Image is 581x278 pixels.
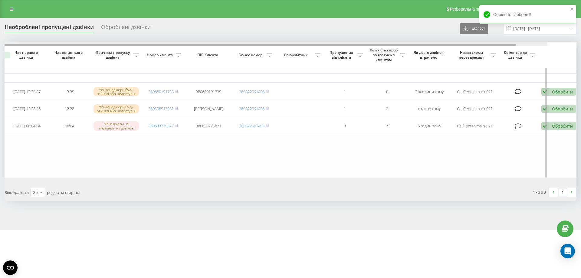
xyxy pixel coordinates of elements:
div: Необроблені пропущені дзвінки [5,24,94,33]
a: 380680191735 [148,89,174,94]
div: 25 [33,189,38,195]
a: 380322591458 [239,89,264,94]
span: Кількість спроб зв'язатись з клієнтом [369,48,400,62]
td: 380633775821 [184,118,233,134]
div: Усі менеджери були зайняті або недоступні [94,104,139,113]
td: 15 [366,118,408,134]
span: Співробітник [278,53,315,57]
td: годину тому [408,101,451,117]
td: CallCenter-main-021 [451,118,499,134]
span: Коментар до дзвінка [502,50,530,60]
span: Номер клієнта [145,53,176,57]
td: 6 годин тому [408,118,451,134]
td: [DATE] 12:28:56 [6,101,48,117]
a: 380322591458 [239,106,264,111]
span: Назва схеми переадресації [454,50,491,60]
td: [DATE] 13:35:37 [6,84,48,100]
div: Оброблені дзвінки [101,24,151,33]
td: 380680191735 [184,84,233,100]
div: Обробити [552,106,573,112]
div: Менеджери не відповіли на дзвінок [94,121,139,130]
td: [DATE] 08:04:04 [6,118,48,134]
span: Пропущених від клієнта [327,50,357,60]
a: 380322591458 [239,123,264,129]
div: Open Intercom Messenger [560,244,575,258]
a: 1 [558,188,567,197]
td: 2 [366,101,408,117]
span: Реферальна програма [450,7,494,11]
td: [PERSON_NAME] [184,101,233,117]
td: 1 [323,101,366,117]
button: close [570,7,574,12]
div: 1 - 3 з 3 [533,189,546,195]
td: 3 хвилини тому [408,84,451,100]
span: Бізнес номер [236,53,267,57]
td: 3 [323,118,366,134]
div: Обробити [552,89,573,95]
span: ПІБ Клієнта [189,53,228,57]
div: Copied to clipboard! [479,5,576,24]
span: Час останнього дзвінка [53,50,86,60]
div: Обробити [552,123,573,129]
td: 12:28 [48,101,90,117]
span: Як довго дзвінок втрачено [413,50,446,60]
a: 380633775821 [148,123,174,129]
span: Час першого дзвінка [11,50,43,60]
a: 380508513051 [148,106,174,111]
span: Причина пропуску дзвінка [94,50,133,60]
td: 08:04 [48,118,90,134]
span: рядків на сторінці [47,190,80,195]
div: Усі менеджери були зайняті або недоступні [94,87,139,96]
span: Відображати [5,190,29,195]
td: 0 [366,84,408,100]
td: CallCenter-main-021 [451,84,499,100]
button: Open CMP widget [3,260,18,275]
button: Експорт [460,23,488,34]
td: CallCenter-main-021 [451,101,499,117]
td: 13:35 [48,84,90,100]
td: 1 [323,84,366,100]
